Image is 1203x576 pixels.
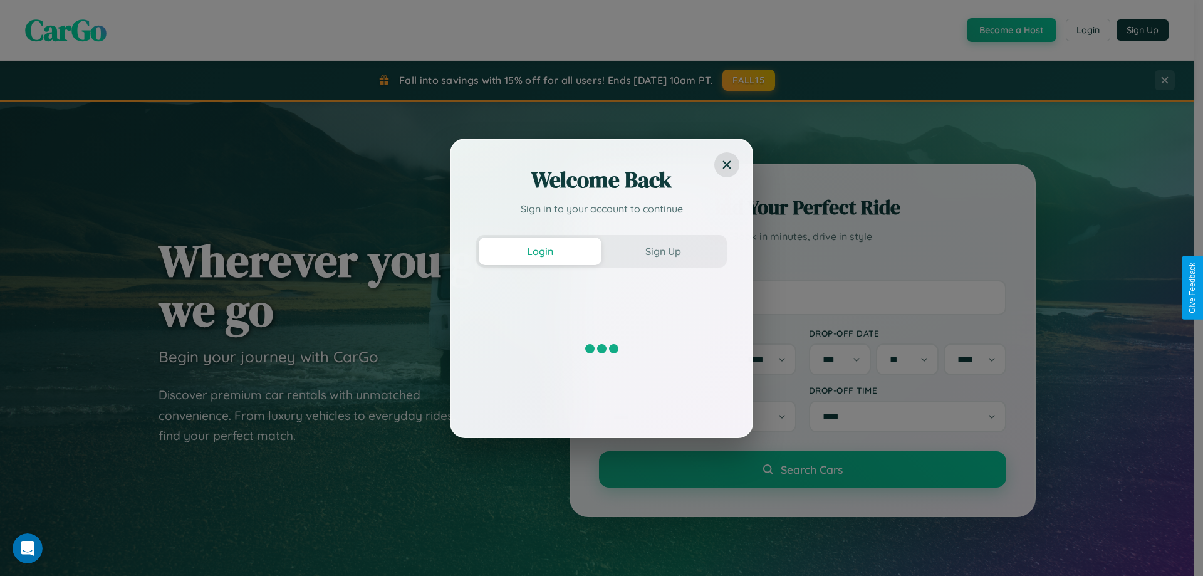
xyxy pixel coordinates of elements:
iframe: Intercom live chat [13,533,43,563]
h2: Welcome Back [476,165,727,195]
p: Sign in to your account to continue [476,201,727,216]
div: Give Feedback [1188,263,1197,313]
button: Login [479,238,601,265]
button: Sign Up [601,238,724,265]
